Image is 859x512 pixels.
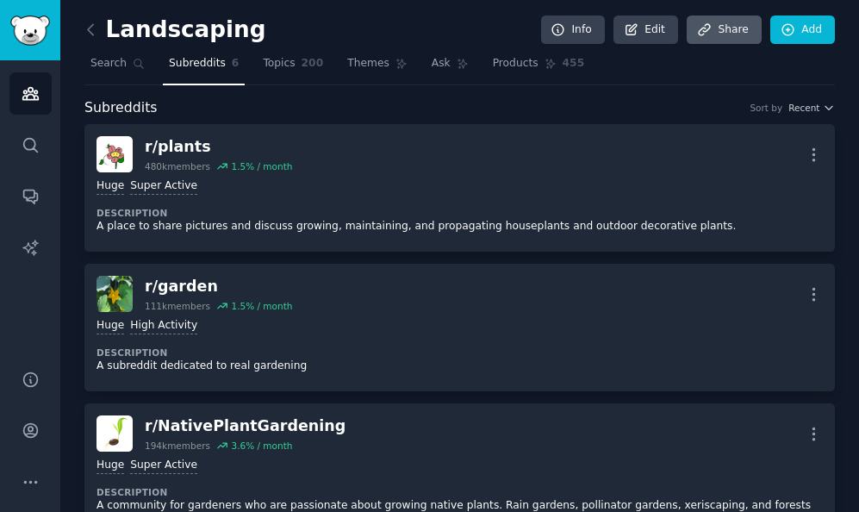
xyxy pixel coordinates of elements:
[130,178,197,195] div: Super Active
[96,136,133,172] img: plants
[145,440,210,452] div: 194k members
[145,136,292,158] div: r/ plants
[96,486,823,498] dt: Description
[541,16,605,45] a: Info
[257,50,329,85] a: Topics200
[232,56,240,72] span: 6
[169,56,226,72] span: Subreddits
[487,50,590,85] a: Products455
[96,458,124,474] div: Huge
[96,318,124,334] div: Huge
[84,16,266,44] h2: Landscaping
[347,56,389,72] span: Themes
[770,16,835,45] a: Add
[84,124,835,252] a: plantsr/plants480kmembers1.5% / monthHugeSuper ActiveDescriptionA place to share pictures and dis...
[145,415,345,437] div: r/ NativePlantGardening
[231,160,292,172] div: 1.5 % / month
[750,102,782,114] div: Sort by
[788,102,835,114] button: Recent
[341,50,414,85] a: Themes
[96,178,124,195] div: Huge
[130,458,197,474] div: Super Active
[10,16,50,46] img: GummySearch logo
[96,207,823,219] dt: Description
[145,160,210,172] div: 480k members
[84,50,151,85] a: Search
[145,300,210,312] div: 111k members
[96,276,133,312] img: garden
[96,219,823,234] p: A place to share pictures and discuss growing, maintaining, and propagating houseplants and outdo...
[563,56,585,72] span: 455
[231,300,292,312] div: 1.5 % / month
[788,102,819,114] span: Recent
[263,56,295,72] span: Topics
[90,56,127,72] span: Search
[130,318,197,334] div: High Activity
[84,97,158,119] span: Subreddits
[96,415,133,452] img: NativePlantGardening
[84,264,835,391] a: gardenr/garden111kmembers1.5% / monthHugeHigh ActivityDescriptionA subreddit dedicated to real ga...
[687,16,761,45] a: Share
[426,50,475,85] a: Ask
[302,56,324,72] span: 200
[96,347,823,359] dt: Description
[493,56,538,72] span: Products
[145,276,292,297] div: r/ garden
[163,50,245,85] a: Subreddits6
[432,56,451,72] span: Ask
[613,16,678,45] a: Edit
[231,440,292,452] div: 3.6 % / month
[96,359,823,374] p: A subreddit dedicated to real gardening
